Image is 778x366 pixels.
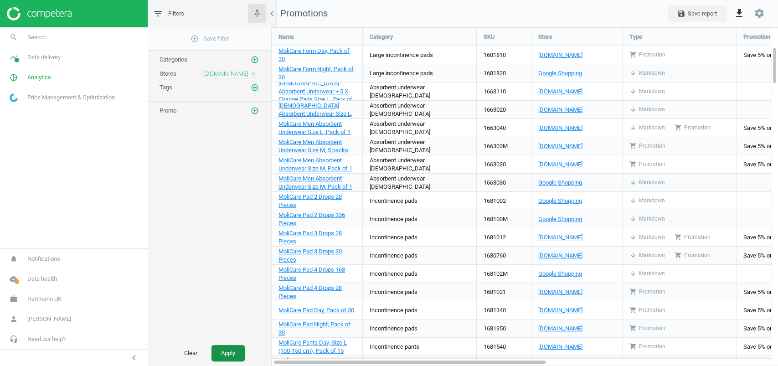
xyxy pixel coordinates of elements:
[629,306,637,314] i: shopping_cart
[629,215,637,222] i: arrow_downward
[370,306,417,314] div: Incontinence pads
[629,69,665,77] div: Markdown
[675,233,682,241] i: shopping_cart
[629,270,665,278] div: Markdown
[370,325,417,333] div: Incontinence pads
[754,8,765,19] i: settings
[629,124,637,131] i: arrow_downward
[278,139,348,154] span: MoliCare Men Absorbent Underwear Size M, 5 packs
[538,69,615,77] a: Google Shopping
[370,215,417,223] div: Incontinence pads
[370,102,469,118] div: Absorbent underwear [DEMOGRAPHIC_DATA]
[278,306,354,314] a: MoliCare Pad Day, Pack of 30
[538,33,552,41] span: Store
[278,339,356,355] a: MoliCare Pants Day, Size L (100-150 cm), Pack of 15
[477,155,531,173] div: 1663030
[629,106,665,113] div: Markdown
[370,120,469,136] div: Absorbent underwear [DEMOGRAPHIC_DATA]
[370,51,433,59] div: Large incontinence pads
[27,275,57,283] span: Data health
[675,233,711,241] div: Promotion
[160,56,187,63] span: Categories
[278,266,345,281] span: MoliCare Pad 4 Drops 168 Pieces
[629,343,637,350] i: shopping_cart
[267,8,278,19] i: chevron_left
[278,175,356,191] a: MoliCare Men Absorbent Underwear Size M, Pack of 1
[278,339,347,354] span: MoliCare Pants Day, Size L (100-150 cm), Pack of 15
[538,160,615,169] a: [DOMAIN_NAME]
[629,252,665,259] div: Markdown
[629,343,665,351] div: Promotion
[251,56,259,64] i: add_circle_outline
[629,142,665,150] div: Promotion
[278,175,352,190] span: MoliCare Men Absorbent Underwear Size M, Pack of 1
[250,83,259,92] button: add_circle_outline
[191,35,199,43] i: add_circle_outline
[278,247,356,264] a: MoliCare Pad 3 Drops 30 Pieces
[370,138,469,155] div: Absorbent underwear [DEMOGRAPHIC_DATA]
[278,193,342,208] span: MoliCare Pad 2 Drops 28 Pieces
[370,252,417,260] div: Incontinence pads
[250,55,259,64] button: add_circle_outline
[370,156,469,173] div: Absorbent underwear [DEMOGRAPHIC_DATA]
[477,320,531,337] div: 1681350
[278,157,352,172] span: MoliCare Men Absorbent Underwear Size M, Pack of 1
[629,88,637,95] i: arrow_downward
[278,307,354,314] span: MoliCare Pad Day, Pack of 30
[278,66,354,81] span: MoliCare Form Night, Pack of 30
[629,233,665,241] div: Markdown
[477,265,531,283] div: 168102M
[27,73,51,82] span: Analytics
[629,288,665,296] div: Promotion
[278,138,356,155] a: MoliCare Men Absorbent Underwear Size M, 5 packs
[477,301,531,319] div: 1681340
[477,82,531,100] div: 1663110
[27,315,71,323] span: [PERSON_NAME]
[477,137,531,155] div: 166303M
[629,215,665,223] div: Markdown
[160,70,176,77] span: Stores
[538,197,615,205] a: Google Shopping
[278,156,356,173] a: MoliCare Men Absorbent Underwear Size M, Pack of 1
[278,284,356,300] a: MoliCare Pad 4 Drops 28 Pieces
[629,179,637,186] i: arrow_downward
[271,7,328,20] span: Promotions
[629,124,665,132] div: Markdown
[729,3,750,24] button: get_app
[250,71,257,77] i: close
[5,310,22,328] i: person
[484,33,495,41] span: SKU
[5,69,22,86] i: pie_chart_outlined
[278,266,356,282] a: MoliCare Pad 4 Drops 168 Pieces
[5,330,22,348] i: headset_mic
[27,255,60,263] span: Notifications
[251,83,259,92] i: add_circle_outline
[123,352,145,364] button: chevron_left
[278,230,342,245] span: MoliCare Pad 3 Drops 28 Pieces
[370,83,469,100] div: Absorbent underwear [DEMOGRAPHIC_DATA]
[168,10,184,18] span: Filters
[538,233,615,242] a: [DOMAIN_NAME]
[477,247,531,264] div: 1680760
[477,338,531,356] div: 1681540
[629,88,665,95] div: Markdown
[538,270,615,278] a: Google Shopping
[629,106,637,113] i: arrow_downward
[251,107,259,115] i: add_circle_outline
[278,193,356,209] a: MoliCare Pad 2 Drops 28 Pieces
[204,70,248,78] span: [DOMAIN_NAME]
[7,7,72,21] img: ajHJNr6hYgQAAAAASUVORK5CYII=
[191,35,229,43] span: Save filter
[278,93,356,126] a: MoliCare [DEMOGRAPHIC_DATA] Absorbent Underwear Size L, Pack of 1
[677,10,685,18] i: save
[278,120,356,136] a: MoliCare Men Absorbent Underwear Size L, Pack of 1
[750,4,769,23] button: settings
[675,124,711,132] div: Promotion
[278,33,294,41] span: Name
[629,325,637,332] i: shopping_cart
[477,101,531,119] div: 1663020
[629,233,637,241] i: arrow_downward
[27,295,62,303] span: Hartmann UK
[27,335,66,343] span: Need our help?
[629,288,637,295] i: shopping_cart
